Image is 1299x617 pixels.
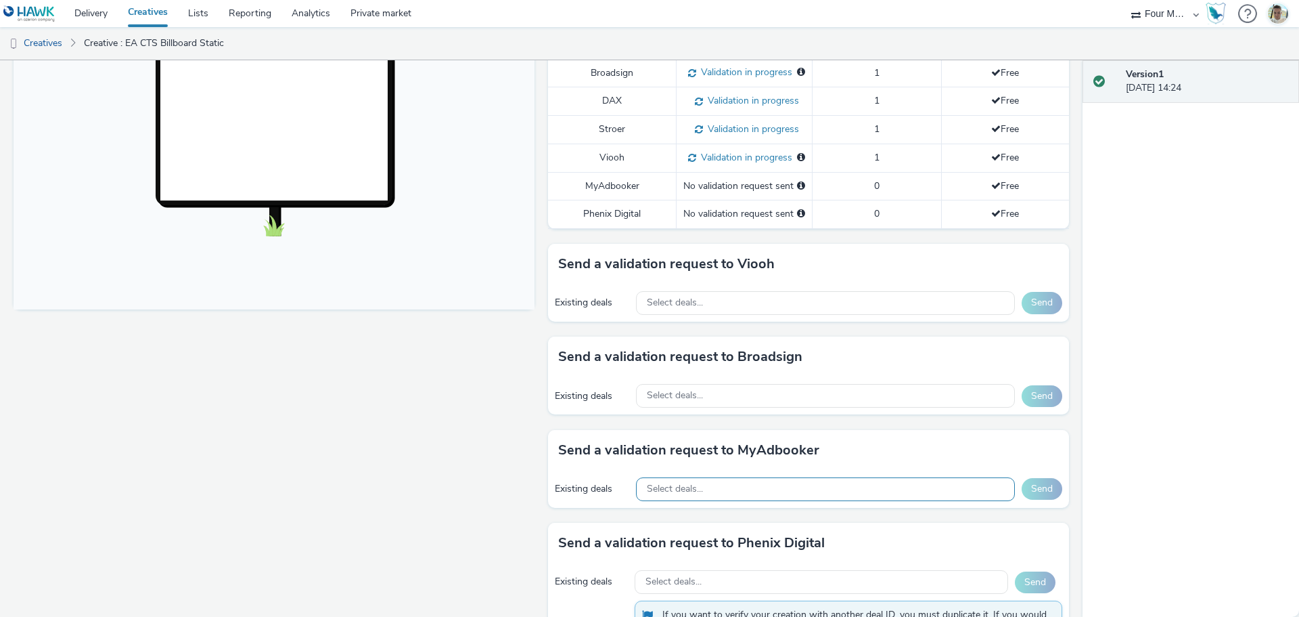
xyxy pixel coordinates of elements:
[991,94,1019,107] span: Free
[1022,292,1062,314] button: Send
[647,390,703,402] span: Select deals...
[197,42,324,270] img: Advertisement preview
[548,59,677,87] td: Broadsign
[703,94,799,107] span: Validation in progress
[683,179,805,193] div: No validation request sent
[991,207,1019,220] span: Free
[1022,385,1062,407] button: Send
[991,179,1019,192] span: Free
[558,440,819,461] h3: Send a validation request to MyAdbooker
[555,296,629,310] div: Existing deals
[548,116,677,144] td: Stroer
[797,207,805,221] div: Please select a deal below and click on Send to send a validation request to Phenix Digital.
[874,207,880,220] span: 0
[696,66,792,79] span: Validation in progress
[991,151,1019,164] span: Free
[558,533,825,553] h3: Send a validation request to Phenix Digital
[548,200,677,228] td: Phenix Digital
[1206,3,1226,24] img: Hawk Academy
[874,123,880,135] span: 1
[797,179,805,193] div: Please select a deal below and click on Send to send a validation request to MyAdbooker.
[874,94,880,107] span: 1
[558,254,775,274] h3: Send a validation request to Viooh
[991,66,1019,79] span: Free
[1126,68,1164,81] strong: Version 1
[645,576,702,588] span: Select deals...
[1206,3,1231,24] a: Hawk Academy
[555,482,629,496] div: Existing deals
[991,123,1019,135] span: Free
[647,297,703,309] span: Select deals...
[1126,68,1288,95] div: [DATE] 14:24
[1022,478,1062,500] button: Send
[874,151,880,164] span: 1
[696,151,792,164] span: Validation in progress
[683,207,805,221] div: No validation request sent
[77,27,231,60] a: Creative : EA CTS Billboard Static
[548,87,677,116] td: DAX
[3,5,55,22] img: undefined Logo
[558,347,802,367] h3: Send a validation request to Broadsign
[703,123,799,135] span: Validation in progress
[7,37,20,51] img: dooh
[874,179,880,192] span: 0
[1015,572,1055,593] button: Send
[874,66,880,79] span: 1
[548,144,677,172] td: Viooh
[1268,3,1288,24] img: Dan Powell
[548,172,677,200] td: MyAdbooker
[555,575,628,589] div: Existing deals
[647,484,703,495] span: Select deals...
[555,389,629,403] div: Existing deals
